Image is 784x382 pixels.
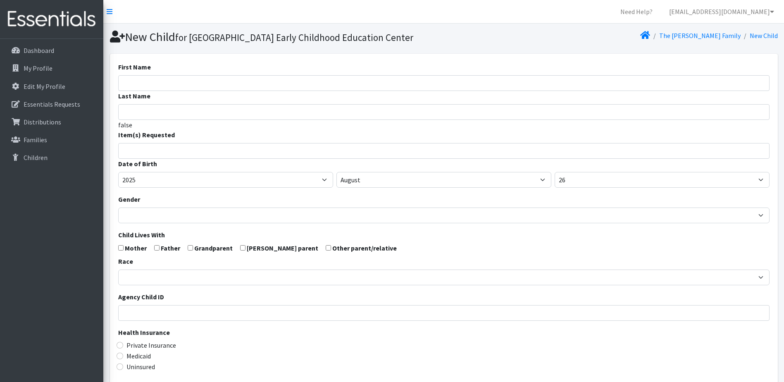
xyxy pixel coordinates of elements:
label: Medicaid [126,351,151,361]
label: Gender [118,194,140,204]
label: Race [118,256,133,266]
a: The [PERSON_NAME] Family [659,31,741,40]
label: Other parent/relative [332,243,397,253]
p: Families [24,136,47,144]
label: Private Insurance [126,340,176,350]
p: Edit My Profile [24,82,65,91]
img: HumanEssentials [3,5,100,33]
a: Distributions [3,114,100,130]
label: Mother [125,243,147,253]
p: Distributions [24,118,61,126]
a: [EMAIL_ADDRESS][DOMAIN_NAME] [662,3,781,20]
p: Dashboard [24,46,54,55]
label: Grandparent [194,243,233,253]
label: Date of Birth [118,159,157,169]
label: Child Lives With [118,230,165,240]
a: Essentials Requests [3,96,100,112]
small: for [GEOGRAPHIC_DATA] Early Childhood Education Center [175,31,413,43]
a: Families [3,131,100,148]
label: First Name [118,62,151,72]
label: Uninsured [126,362,155,372]
a: Dashboard [3,42,100,59]
label: Last Name [118,91,150,101]
legend: Health Insurance [118,327,770,340]
h1: New Child [110,30,441,44]
p: Children [24,153,48,162]
label: [PERSON_NAME] parent [247,243,318,253]
label: Agency Child ID [118,292,164,302]
a: New Child [750,31,778,40]
a: Children [3,149,100,166]
a: Edit My Profile [3,78,100,95]
a: Need Help? [614,3,659,20]
p: Essentials Requests [24,100,80,108]
a: My Profile [3,60,100,76]
label: Item(s) Requested [118,130,175,140]
p: My Profile [24,64,52,72]
label: Father [161,243,180,253]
